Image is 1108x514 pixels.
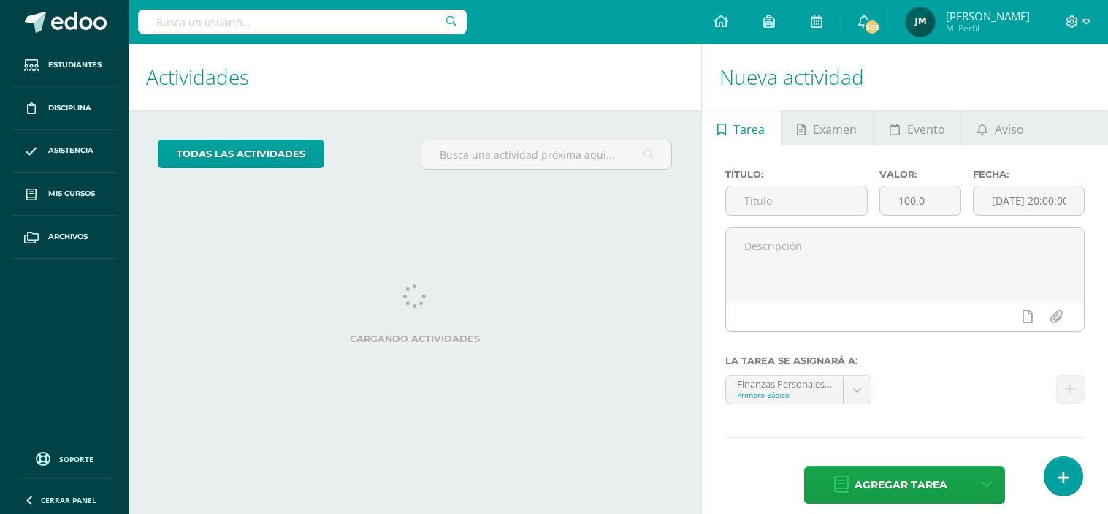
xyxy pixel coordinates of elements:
[813,112,857,147] span: Examen
[12,130,117,173] a: Asistencia
[973,169,1085,180] label: Fecha:
[146,44,684,110] h1: Actividades
[725,355,1085,366] label: La tarea se asignará a:
[48,145,93,156] span: Asistencia
[719,44,1090,110] h1: Nueva actividad
[880,186,960,215] input: Puntos máximos
[12,87,117,130] a: Disciplina
[702,110,781,145] a: Tarea
[138,10,467,34] input: Busca un usuario...
[946,9,1030,23] span: [PERSON_NAME]
[48,102,91,114] span: Disciplina
[737,376,833,390] div: Finanzas Personales 'U'
[906,7,935,37] img: 12b7c84a092dbc0c2c2dfa63a40b0068.png
[48,231,88,243] span: Archivos
[995,112,1024,147] span: Aviso
[48,59,102,71] span: Estudiantes
[879,169,960,180] label: Valor:
[12,173,117,216] a: Mis cursos
[12,216,117,259] a: Archivos
[421,140,671,169] input: Busca una actividad próxima aquí...
[782,110,873,145] a: Examen
[855,467,947,503] span: Agregar tarea
[864,19,880,35] span: 305
[733,112,765,147] span: Tarea
[48,188,95,200] span: Mis cursos
[726,186,868,215] input: Título
[946,22,1030,34] span: Mi Perfil
[974,186,1084,215] input: Fecha de entrega
[18,448,111,468] a: Soporte
[874,110,960,145] a: Evento
[961,110,1039,145] a: Aviso
[726,376,871,404] a: Finanzas Personales 'U'Primero Básico
[41,495,96,505] span: Cerrar panel
[907,112,945,147] span: Evento
[158,140,324,168] a: todas las Actividades
[737,390,833,400] div: Primero Básico
[12,44,117,87] a: Estudiantes
[158,333,672,344] label: Cargando actividades
[725,169,868,180] label: Título:
[59,454,93,464] span: Soporte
